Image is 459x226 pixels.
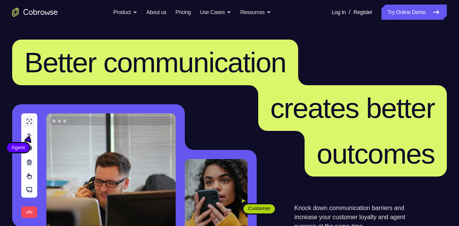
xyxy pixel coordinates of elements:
[200,5,231,20] button: Use Cases
[332,5,346,20] a: Log In
[146,5,166,20] a: About us
[317,138,435,170] span: outcomes
[240,5,271,20] button: Resources
[24,46,286,78] span: Better communication
[175,5,191,20] a: Pricing
[381,5,447,20] a: Try Online Demo
[113,5,137,20] button: Product
[270,92,435,124] span: creates better
[12,8,58,17] a: Go to the home page
[354,5,372,20] a: Register
[349,8,350,17] span: /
